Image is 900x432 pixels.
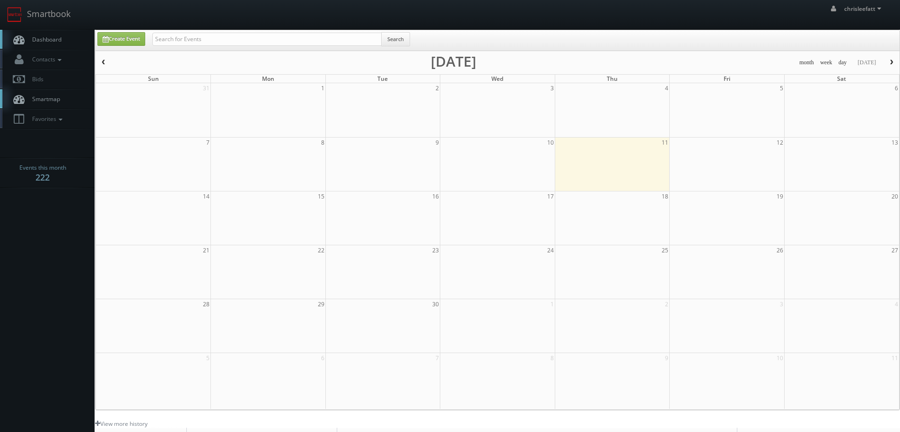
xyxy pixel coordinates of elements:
img: smartbook-logo.png [7,7,22,22]
span: Wed [491,75,503,83]
span: 9 [664,353,669,363]
span: 16 [431,191,440,201]
button: week [817,57,836,69]
span: 9 [435,138,440,147]
span: 30 [431,299,440,309]
span: Sat [837,75,846,83]
span: 17 [546,191,555,201]
span: 20 [891,191,899,201]
span: 8 [550,353,555,363]
span: 3 [550,83,555,93]
span: 1 [320,83,325,93]
span: 4 [664,83,669,93]
span: chrisleefatt [844,5,884,13]
span: 28 [202,299,210,309]
span: Fri [724,75,730,83]
span: 11 [891,353,899,363]
span: Favorites [27,115,65,123]
span: Bids [27,75,44,83]
span: 18 [661,191,669,201]
span: 24 [546,245,555,255]
span: 3 [779,299,784,309]
a: Create Event [97,32,145,46]
span: 13 [891,138,899,147]
span: 26 [776,245,784,255]
span: Sun [148,75,159,83]
span: 5 [779,83,784,93]
span: Contacts [27,55,64,63]
button: month [796,57,817,69]
span: 25 [661,245,669,255]
span: 1 [550,299,555,309]
input: Search for Events [152,33,382,46]
span: 2 [664,299,669,309]
span: 12 [776,138,784,147]
span: 19 [776,191,784,201]
span: Mon [262,75,274,83]
span: 23 [431,245,440,255]
span: 29 [317,299,325,309]
span: 8 [320,138,325,147]
span: 10 [546,138,555,147]
span: 27 [891,245,899,255]
span: 4 [894,299,899,309]
span: 22 [317,245,325,255]
span: 11 [661,138,669,147]
strong: 222 [35,172,50,183]
span: 5 [205,353,210,363]
span: 6 [320,353,325,363]
span: Tue [377,75,388,83]
span: 31 [202,83,210,93]
span: 15 [317,191,325,201]
span: 10 [776,353,784,363]
button: [DATE] [854,57,879,69]
span: 7 [435,353,440,363]
span: Smartmap [27,95,60,103]
a: View more history [95,420,148,428]
span: Dashboard [27,35,61,43]
button: Search [381,32,410,46]
span: 7 [205,138,210,147]
span: 2 [435,83,440,93]
h2: [DATE] [431,57,476,66]
span: 14 [202,191,210,201]
button: day [835,57,850,69]
span: Events this month [19,163,66,173]
span: 21 [202,245,210,255]
span: Thu [607,75,618,83]
span: 6 [894,83,899,93]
